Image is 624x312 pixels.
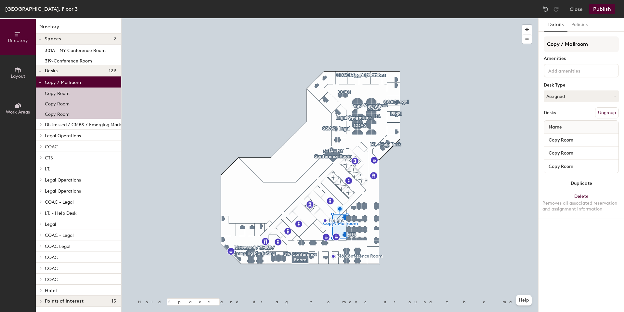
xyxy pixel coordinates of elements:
div: Removes all associated reservation and assignment information [542,200,620,212]
span: Work Areas [6,109,30,115]
span: Points of interest [45,299,84,304]
span: Layout [11,74,25,79]
span: COAC Legal [45,244,71,249]
h1: Directory [36,23,121,34]
span: COAC [45,255,58,260]
span: COAC - Legal [45,233,74,238]
div: Desk Type [544,83,619,88]
span: I.T. - Help Desk [45,210,77,216]
button: Duplicate [539,177,624,190]
span: 2 [113,36,116,42]
span: Distressed / CMBS / Emerging Marketing [45,122,132,128]
span: COAC [45,266,58,271]
span: 129 [109,68,116,74]
span: COAC - Legal [45,199,74,205]
span: Name [545,121,565,133]
span: Legal [45,222,56,227]
div: Desks [544,110,556,115]
button: Close [570,4,583,14]
input: Unnamed desk [545,136,617,145]
p: 319-Conference Room [45,56,92,64]
span: CTS [45,155,53,161]
span: COAC [45,277,58,282]
span: 15 [111,299,116,304]
div: [GEOGRAPHIC_DATA], Floor 3 [5,5,78,13]
button: Policies [567,18,591,32]
p: Copy Room [45,110,70,117]
input: Unnamed desk [545,162,617,171]
img: Redo [553,6,559,12]
button: Ungroup [595,107,619,118]
span: Copy / Mailroom [45,80,81,85]
span: I.T. [45,166,50,172]
span: Legal Operations [45,188,81,194]
button: Help [516,295,532,305]
p: 301A - NY Conference Room [45,46,106,53]
p: Copy Room [45,89,70,96]
input: Add amenities [547,66,605,74]
img: Undo [542,6,549,12]
p: Copy Room [45,99,70,107]
span: Legal Operations [45,177,81,183]
span: Legal Operations [45,133,81,139]
span: COAC [45,144,58,150]
span: Directory [8,38,28,43]
span: Spaces [45,36,61,42]
button: DeleteRemoves all associated reservation and assignment information [539,190,624,219]
span: Hotel [45,288,57,293]
button: Details [544,18,567,32]
button: Assigned [544,90,619,102]
span: Desks [45,68,58,74]
input: Unnamed desk [545,149,617,158]
div: Amenities [544,56,619,61]
button: Publish [589,4,615,14]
